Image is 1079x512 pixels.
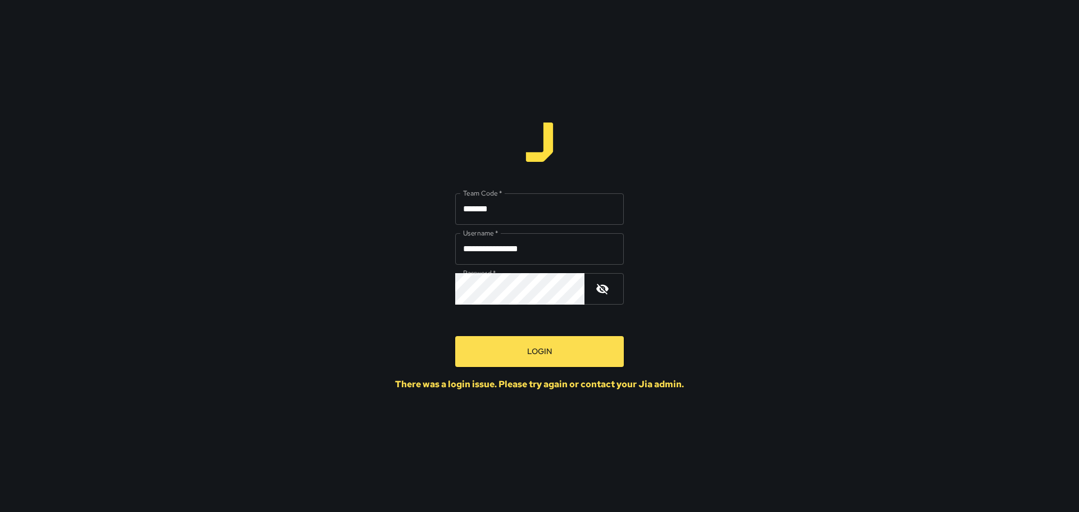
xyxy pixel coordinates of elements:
img: logo [520,123,559,162]
label: Username [463,228,498,238]
label: Team Code [463,188,502,198]
label: Password [463,268,496,278]
div: There was a login issue. Please try again or contact your Jia admin. [395,378,684,390]
button: Login [455,336,624,367]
